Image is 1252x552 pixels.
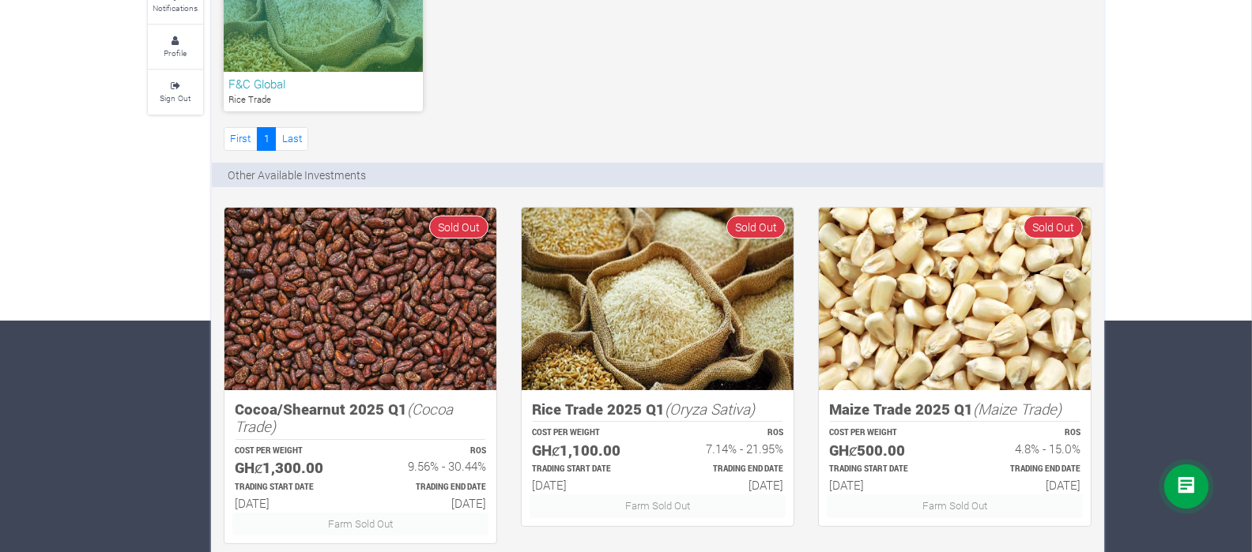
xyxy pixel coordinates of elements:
[532,478,643,492] h6: [DATE]
[969,464,1080,475] p: Estimated Trading End Date
[228,167,366,183] p: Other Available Investments
[522,208,794,390] img: growforme image
[829,464,941,475] p: Estimated Trading Start Date
[672,478,783,492] h6: [DATE]
[665,399,755,419] i: (Oryza Sativa)
[235,482,346,494] p: Estimated Trading Start Date
[224,127,258,150] a: First
[235,496,346,510] h6: [DATE]
[829,427,941,439] p: COST PER WEIGHT
[532,441,643,460] h5: GHȼ1,100.00
[257,127,276,150] a: 1
[224,127,308,150] nav: Page Navigation
[829,441,941,460] h5: GHȼ500.00
[532,427,643,439] p: COST PER WEIGHT
[726,216,786,238] span: Sold Out
[224,208,496,390] img: growforme image
[969,441,1080,456] h6: 4.8% - 15.0%
[429,216,488,238] span: Sold Out
[235,459,346,477] h5: GHȼ1,300.00
[375,482,486,494] p: Estimated Trading End Date
[235,400,486,436] h5: Cocoa/Shearnut 2025 Q1
[969,427,1080,439] p: ROS
[672,427,783,439] p: ROS
[829,478,941,492] h6: [DATE]
[973,399,1062,419] i: (Maize Trade)
[532,400,783,419] h5: Rice Trade 2025 Q1
[228,77,418,91] h6: F&C Global
[672,441,783,456] h6: 7.14% - 21.95%
[375,445,486,457] p: ROS
[148,25,203,69] a: Profile
[969,478,1080,492] h6: [DATE]
[375,496,486,510] h6: [DATE]
[235,445,346,457] p: COST PER WEIGHT
[672,464,783,475] p: Estimated Trading End Date
[829,400,1080,419] h5: Maize Trade 2025 Q1
[275,127,308,150] a: Last
[148,70,203,114] a: Sign Out
[819,208,1091,390] img: growforme image
[375,459,486,473] h6: 9.56% - 30.44%
[1024,216,1083,238] span: Sold Out
[228,93,418,107] p: Rice Trade
[532,464,643,475] p: Estimated Trading Start Date
[160,92,191,103] small: Sign Out
[153,2,198,13] small: Notifications
[164,47,187,58] small: Profile
[235,399,453,437] i: (Cocoa Trade)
